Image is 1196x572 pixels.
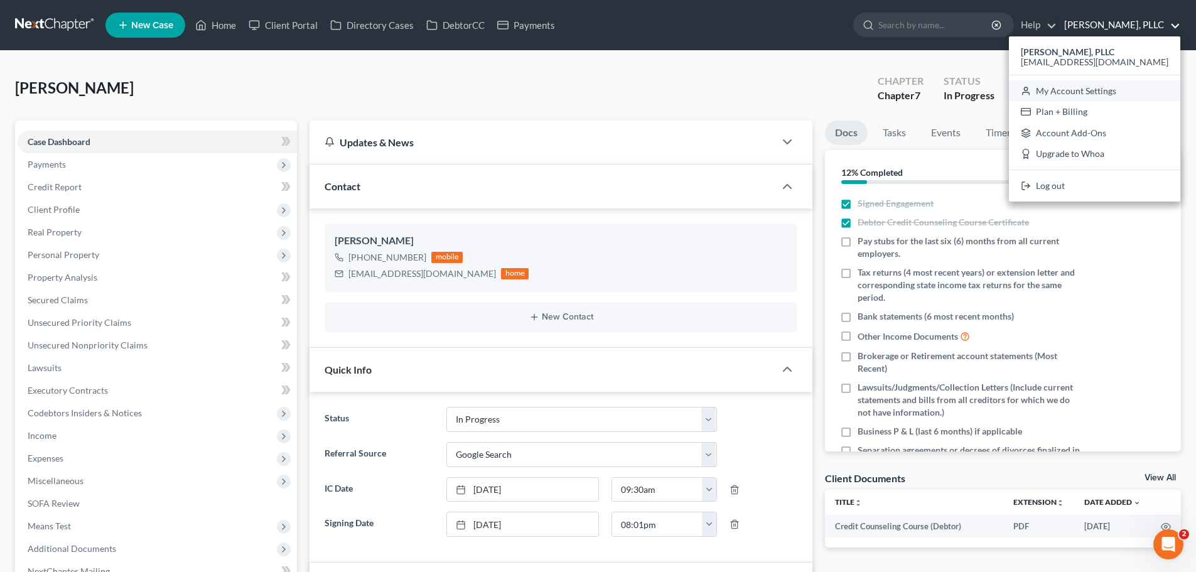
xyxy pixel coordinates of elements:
a: Help [1015,14,1057,36]
a: Extensionunfold_more [1013,497,1064,507]
a: [PERSON_NAME], PLLC [1058,14,1180,36]
span: Business P & L (last 6 months) if applicable [858,425,1022,438]
span: Real Property [28,227,82,237]
a: [DATE] [447,478,598,502]
span: Other Income Documents [858,330,958,343]
i: unfold_more [1057,499,1064,507]
span: Expenses [28,453,63,463]
a: Secured Claims [18,289,297,311]
a: Home [189,14,242,36]
div: [EMAIL_ADDRESS][DOMAIN_NAME] [348,267,496,280]
input: -- : -- [612,478,703,502]
span: Pay stubs for the last six (6) months from all current employers. [858,235,1081,260]
span: Lawsuits [28,362,62,373]
span: SOFA Review [28,498,80,509]
div: mobile [431,252,463,263]
div: Updates & News [325,136,760,149]
div: Status [944,74,994,89]
span: Unsecured Priority Claims [28,317,131,328]
a: Executory Contracts [18,379,297,402]
label: Referral Source [318,442,439,467]
td: Credit Counseling Course (Debtor) [825,515,1003,537]
a: SOFA Review [18,492,297,515]
span: [EMAIL_ADDRESS][DOMAIN_NAME] [1021,57,1168,67]
a: Unsecured Nonpriority Claims [18,334,297,357]
span: Unsecured Nonpriority Claims [28,340,148,350]
td: PDF [1003,515,1074,537]
label: Status [318,407,439,432]
i: expand_more [1133,499,1141,507]
div: [PERSON_NAME] [335,234,787,249]
span: Quick Info [325,364,372,375]
input: -- : -- [612,512,703,536]
span: Secured Claims [28,294,88,305]
a: Lawsuits [18,357,297,379]
a: Property Analysis [18,266,297,289]
a: Log out [1009,175,1180,197]
div: Client Documents [825,472,905,485]
iframe: Intercom live chat [1153,529,1183,559]
span: Lawsuits/Judgments/Collection Letters (Include current statements and bills from all creditors fo... [858,381,1081,419]
span: Case Dashboard [28,136,90,147]
span: 2 [1179,529,1189,539]
span: [PERSON_NAME] [15,78,134,97]
input: Search by name... [878,13,993,36]
span: New Case [131,21,173,30]
span: Client Profile [28,204,80,215]
strong: 12% Completed [841,167,903,178]
a: Credit Report [18,176,297,198]
span: Means Test [28,521,71,531]
span: Codebtors Insiders & Notices [28,407,142,418]
div: Chapter [878,89,924,103]
a: DebtorCC [420,14,491,36]
a: Tasks [873,121,916,145]
label: Signing Date [318,512,439,537]
a: Upgrade to Whoa [1009,144,1180,165]
a: View All [1145,473,1176,482]
div: home [501,268,529,279]
div: In Progress [944,89,994,103]
span: Personal Property [28,249,99,260]
span: Payments [28,159,66,170]
span: Miscellaneous [28,475,84,486]
a: Account Add-Ons [1009,122,1180,144]
div: [PERSON_NAME], PLLC [1009,36,1180,202]
a: Client Portal [242,14,324,36]
a: My Account Settings [1009,80,1180,102]
span: Bank statements (6 most recent months) [858,310,1014,323]
span: Additional Documents [28,543,116,554]
div: Chapter [878,74,924,89]
span: Credit Report [28,181,82,192]
a: Events [921,121,971,145]
button: New Contact [335,312,787,322]
span: Income [28,430,57,441]
span: 7 [915,89,920,101]
span: Executory Contracts [28,385,108,396]
a: Docs [825,121,868,145]
label: IC Date [318,477,439,502]
a: Case Dashboard [18,131,297,153]
a: Directory Cases [324,14,420,36]
span: Tax returns (4 most recent years) or extension letter and corresponding state income tax returns ... [858,266,1081,304]
a: Titleunfold_more [835,497,862,507]
a: Payments [491,14,561,36]
i: unfold_more [854,499,862,507]
span: Contact [325,180,360,192]
span: Signed Engagement [858,197,934,210]
a: Timer [976,121,1021,145]
a: Date Added expand_more [1084,497,1141,507]
span: Debtor Credit Counseling Course Certificate [858,216,1029,229]
td: [DATE] [1074,515,1151,537]
span: Brokerage or Retirement account statements (Most Recent) [858,350,1081,375]
a: Unsecured Priority Claims [18,311,297,334]
span: Property Analysis [28,272,97,283]
a: [DATE] [447,512,598,536]
span: Separation agreements or decrees of divorces finalized in the past 2 years [858,444,1081,469]
strong: [PERSON_NAME], PLLC [1021,46,1114,57]
a: Plan + Billing [1009,101,1180,122]
div: [PHONE_NUMBER] [348,251,426,264]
